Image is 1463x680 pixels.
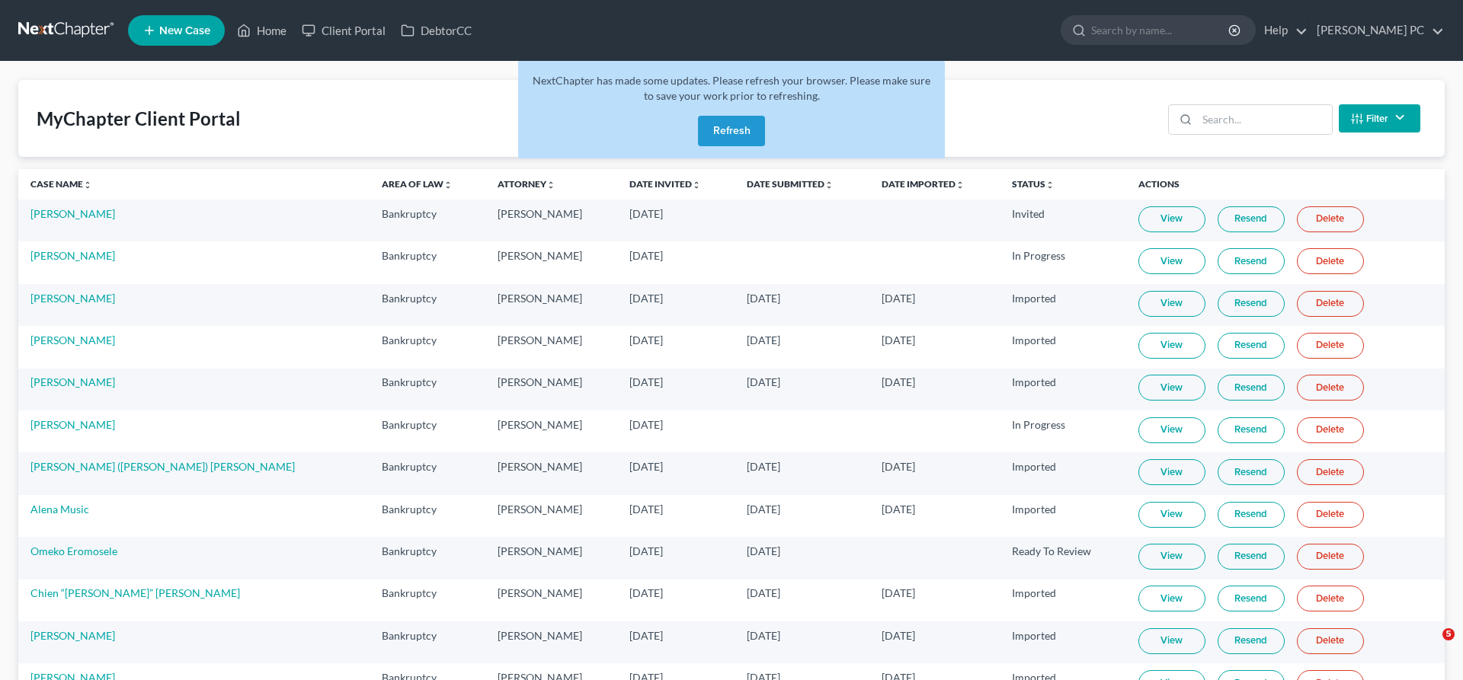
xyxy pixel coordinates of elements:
[882,292,915,305] span: [DATE]
[393,17,479,44] a: DebtorCC
[1297,375,1364,401] a: Delete
[485,369,618,410] td: [PERSON_NAME]
[747,503,780,516] span: [DATE]
[1218,417,1285,443] a: Resend
[629,629,663,642] span: [DATE]
[30,460,295,473] a: [PERSON_NAME] ([PERSON_NAME]) [PERSON_NAME]
[1218,628,1285,654] a: Resend
[485,284,618,326] td: [PERSON_NAME]
[30,249,115,262] a: [PERSON_NAME]
[485,200,618,241] td: [PERSON_NAME]
[1218,248,1285,274] a: Resend
[370,241,485,283] td: Bankruptcy
[1000,284,1125,326] td: Imported
[747,334,780,346] span: [DATE]
[30,334,115,346] a: [PERSON_NAME]
[629,586,663,599] span: [DATE]
[747,460,780,473] span: [DATE]
[824,180,834,190] i: unfold_more
[370,452,485,494] td: Bankruptcy
[370,410,485,452] td: Bankruptcy
[1297,206,1364,232] a: Delete
[1297,628,1364,654] a: Delete
[30,292,115,305] a: [PERSON_NAME]
[485,410,618,452] td: [PERSON_NAME]
[370,495,485,537] td: Bankruptcy
[747,178,834,190] a: Date Submittedunfold_more
[1297,291,1364,317] a: Delete
[30,418,115,431] a: [PERSON_NAME]
[229,17,294,44] a: Home
[1442,628,1455,640] span: 5
[1411,628,1448,665] iframe: Intercom live chat
[1218,459,1285,485] a: Resend
[30,207,115,220] a: [PERSON_NAME]
[1197,105,1332,134] input: Search...
[1297,544,1364,570] a: Delete
[882,586,915,599] span: [DATE]
[1297,333,1364,359] a: Delete
[1138,628,1205,654] a: View
[1000,241,1125,283] td: In Progress
[747,629,780,642] span: [DATE]
[1297,586,1364,611] a: Delete
[1000,326,1125,368] td: Imported
[370,579,485,621] td: Bankruptcy
[485,495,618,537] td: [PERSON_NAME]
[629,375,663,388] span: [DATE]
[1218,502,1285,528] a: Resend
[1138,206,1205,232] a: View
[370,537,485,579] td: Bankruptcy
[1218,544,1285,570] a: Resend
[1138,291,1205,317] a: View
[747,586,780,599] span: [DATE]
[485,241,618,283] td: [PERSON_NAME]
[1218,586,1285,611] a: Resend
[1000,452,1125,494] td: Imported
[747,544,780,557] span: [DATE]
[546,180,555,190] i: unfold_more
[1138,417,1205,443] a: View
[370,369,485,410] td: Bankruptcy
[294,17,393,44] a: Client Portal
[1000,621,1125,663] td: Imported
[370,621,485,663] td: Bankruptcy
[30,178,92,190] a: Case Nameunfold_more
[1297,417,1364,443] a: Delete
[882,178,965,190] a: Date Importedunfold_more
[1297,248,1364,274] a: Delete
[882,375,915,388] span: [DATE]
[698,116,765,146] button: Refresh
[1000,495,1125,537] td: Imported
[1012,178,1055,190] a: Statusunfold_more
[1138,586,1205,611] a: View
[30,629,115,642] a: [PERSON_NAME]
[629,249,663,262] span: [DATE]
[882,460,915,473] span: [DATE]
[629,292,663,305] span: [DATE]
[747,292,780,305] span: [DATE]
[1138,544,1205,570] a: View
[30,586,240,599] a: Chien “[PERSON_NAME]” [PERSON_NAME]
[629,207,663,220] span: [DATE]
[629,544,663,557] span: [DATE]
[30,503,89,516] a: Alena Music
[382,178,453,190] a: Area of Lawunfold_more
[1000,579,1125,621] td: Imported
[1138,502,1205,528] a: View
[370,284,485,326] td: Bankruptcy
[1297,459,1364,485] a: Delete
[485,452,618,494] td: [PERSON_NAME]
[1218,206,1285,232] a: Resend
[1138,333,1205,359] a: View
[629,503,663,516] span: [DATE]
[747,375,780,388] span: [DATE]
[956,180,965,190] i: unfold_more
[1339,104,1420,132] button: Filter
[370,200,485,241] td: Bankruptcy
[37,107,241,131] div: MyChapter Client Portal
[443,180,453,190] i: unfold_more
[485,537,618,579] td: [PERSON_NAME]
[629,178,701,190] a: Date Invitedunfold_more
[629,418,663,431] span: [DATE]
